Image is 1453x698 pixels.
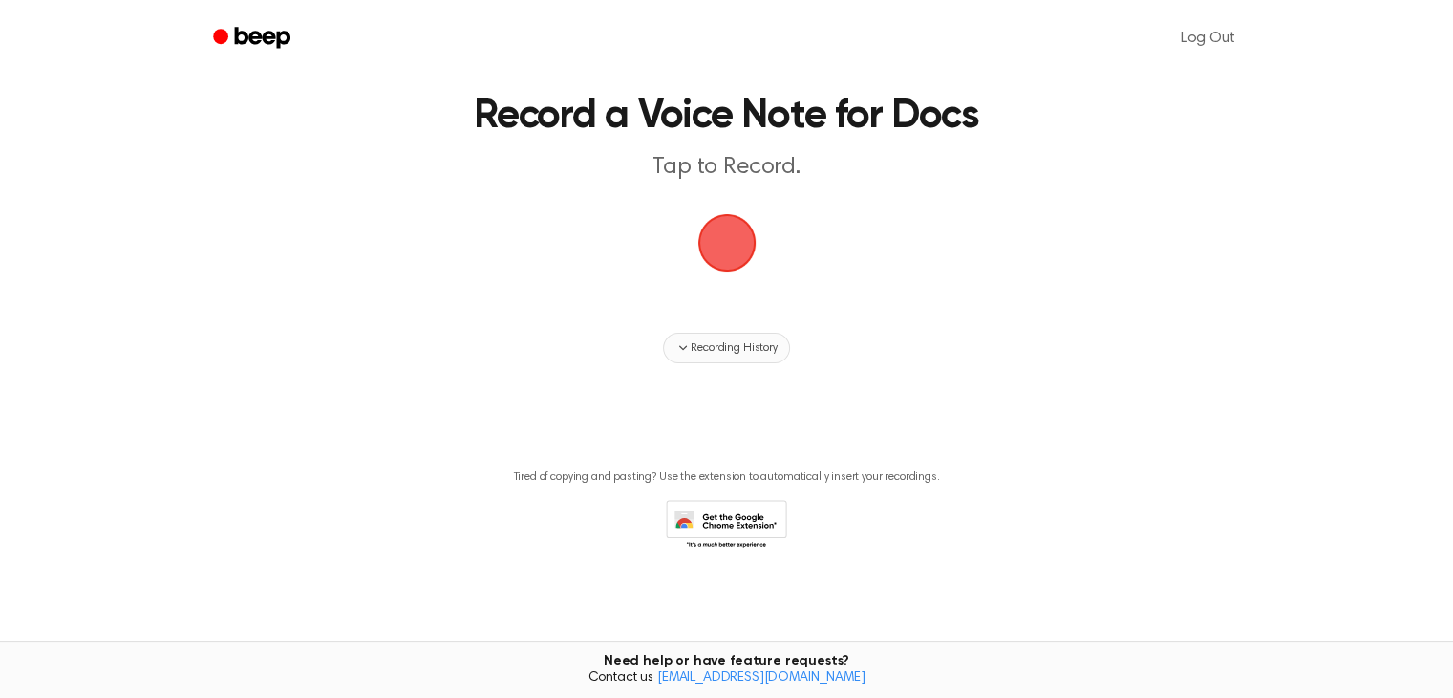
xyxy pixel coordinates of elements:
[663,333,789,363] button: Recording History
[200,20,308,57] a: Beep
[691,339,777,357] span: Recording History
[11,670,1442,687] span: Contact us
[657,671,865,685] a: [EMAIL_ADDRESS][DOMAIN_NAME]
[238,97,1216,137] h1: Record a Voice Note for Docs
[698,214,756,272] img: Beep Logo
[1162,15,1254,61] a: Log Out
[514,470,940,485] p: Tired of copying and pasting? Use the extension to automatically insert your recordings.
[360,152,1094,184] p: Tap to Record.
